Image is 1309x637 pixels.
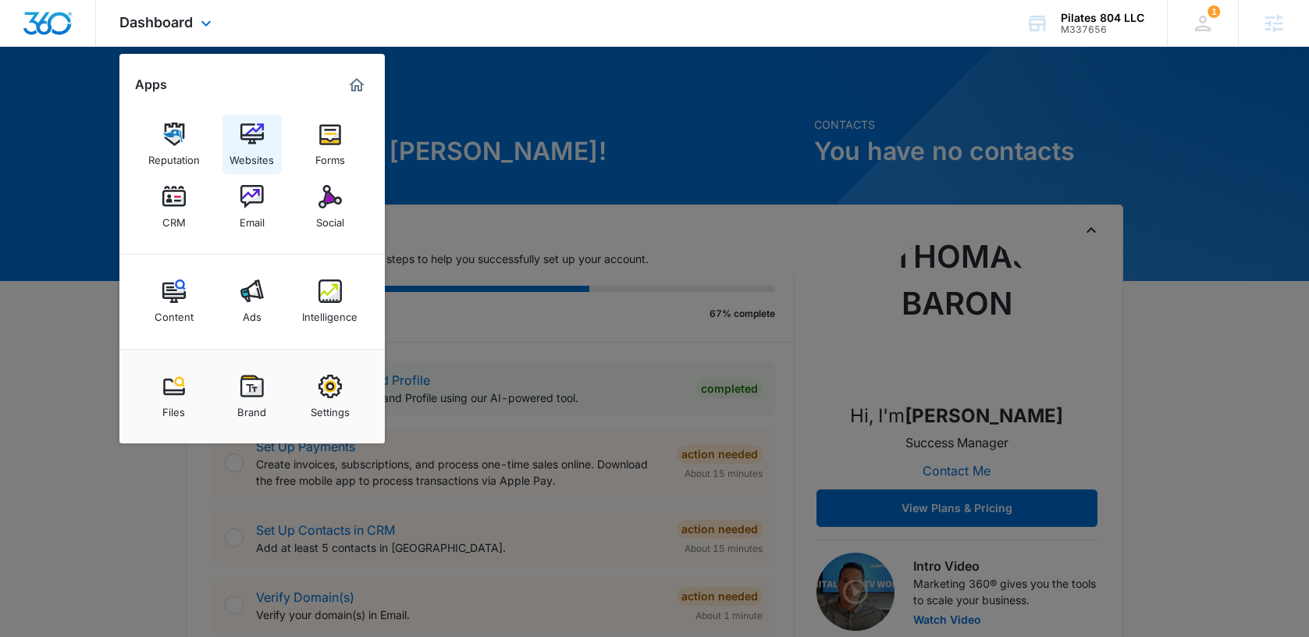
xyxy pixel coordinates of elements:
div: Files [162,398,185,418]
div: account id [1061,24,1144,35]
div: Intelligence [302,303,357,323]
div: CRM [162,208,186,229]
div: Email [240,208,265,229]
div: account name [1061,12,1144,24]
div: Brand [237,398,266,418]
a: Intelligence [301,272,360,331]
a: Marketing 360® Dashboard [344,73,369,98]
a: Social [301,177,360,237]
a: Settings [301,367,360,426]
div: Content [155,303,194,323]
div: Websites [229,146,274,166]
span: 1 [1208,5,1220,18]
a: Reputation [144,115,204,174]
div: Social [316,208,344,229]
a: Websites [222,115,282,174]
a: CRM [144,177,204,237]
span: Dashboard [119,14,193,30]
div: Reputation [148,146,200,166]
div: Forms [315,146,345,166]
a: Files [144,367,204,426]
a: Ads [222,272,282,331]
a: Content [144,272,204,331]
h2: Apps [135,77,167,92]
a: Email [222,177,282,237]
div: notifications count [1208,5,1220,18]
a: Brand [222,367,282,426]
div: Ads [243,303,261,323]
a: Forms [301,115,360,174]
div: Settings [311,398,350,418]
